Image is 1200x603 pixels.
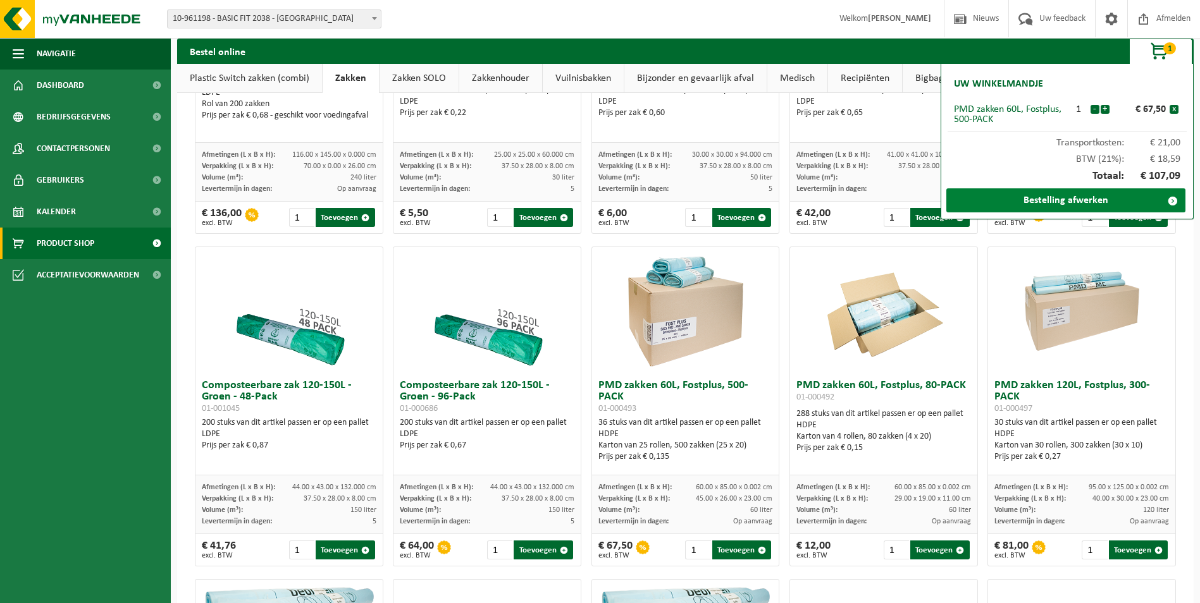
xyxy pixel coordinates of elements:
span: Volume (m³): [598,174,640,181]
span: Volume (m³): [598,506,640,514]
button: Toevoegen [1109,208,1168,227]
span: Verpakking (L x B x H): [796,162,868,170]
span: 37.50 x 28.00 x 8.00 cm [502,495,574,502]
div: € 136,00 [202,208,242,227]
div: BTW (21%): [948,148,1187,164]
span: Volume (m³): [796,174,838,181]
div: Prijs per zak € 0,22 [400,107,574,119]
div: Prijs per zak € 0,27 [994,451,1169,463]
div: € 12,00 [796,540,831,559]
span: 37.50 x 28.00 x 8.00 cm [502,162,574,170]
span: Volume (m³): [400,506,441,514]
h3: Composteerbare zak 120-150L - Groen - 48-Pack [202,380,376,414]
span: Verpakking (L x B x H): [202,495,273,502]
span: 10-961198 - BASIC FIT 2038 - BRUSSEL [167,9,381,28]
a: Bijzonder en gevaarlijk afval [624,64,767,93]
button: Toevoegen [910,208,969,227]
span: 44.00 x 43.00 x 132.000 cm [292,484,376,491]
span: 95.00 x 125.00 x 0.002 cm [1089,484,1169,491]
div: 18 stuks van dit artikel passen er op een pallet [202,76,376,121]
div: LDPE [598,96,773,107]
a: Vuilnisbakken [543,64,624,93]
a: Medisch [767,64,827,93]
span: excl. BTW [796,219,831,227]
a: Zakken [323,64,379,93]
span: Afmetingen (L x B x H): [994,484,1068,491]
div: Karton van 30 rollen, 300 zakken (30 x 10) [994,440,1169,451]
span: 37.50 x 28.00 x 8.00 cm [700,162,772,170]
span: 60 liter [750,506,772,514]
div: Prijs per zak € 0,60 [598,107,773,119]
button: Toevoegen [712,208,771,227]
span: Afmetingen (L x B x H): [598,484,672,491]
span: excl. BTW [994,219,1029,227]
span: 150 liter [350,506,376,514]
span: € 18,59 [1124,154,1181,164]
span: Verpakking (L x B x H): [400,162,471,170]
h2: Bestel online [177,39,258,63]
span: excl. BTW [598,219,629,227]
span: Bedrijfsgegevens [37,101,111,133]
div: LDPE [400,429,574,440]
input: 1 [487,208,512,227]
div: Prijs per zak € 0,67 [400,440,574,451]
span: Verpakking (L x B x H): [400,495,471,502]
span: Volume (m³): [400,174,441,181]
span: Verpakking (L x B x H): [202,162,273,170]
div: 36 stuks van dit artikel passen er op een pallet [598,417,773,463]
span: 29.00 x 19.00 x 11.00 cm [894,495,971,502]
span: 25.00 x 25.00 x 60.000 cm [494,151,574,159]
span: 116.00 x 145.00 x 0.000 cm [292,151,376,159]
div: Prijs per zak € 0,65 [796,107,971,119]
span: Dashboard [37,70,84,101]
button: Toevoegen [1109,540,1168,559]
span: 45.00 x 26.00 x 23.00 cm [696,495,772,502]
div: 300 stuks van dit artikel passen er op een pallet [796,85,971,119]
span: Op aanvraag [1130,518,1169,525]
span: Product Shop [37,228,94,259]
span: Volume (m³): [994,506,1036,514]
a: Zakken SOLO [380,64,459,93]
img: 01-000493 [622,247,748,374]
img: 01-000492 [820,247,947,374]
span: Op aanvraag [733,518,772,525]
input: 1 [1082,540,1107,559]
div: € 5,50 [400,208,431,227]
span: 10-961198 - BASIC FIT 2038 - BRUSSEL [168,10,381,28]
button: x [1170,105,1178,114]
span: Afmetingen (L x B x H): [400,484,473,491]
button: Toevoegen [514,208,572,227]
a: Bigbags [903,64,960,93]
span: 60.00 x 85.00 x 0.002 cm [894,484,971,491]
div: Prijs per zak € 0,68 - geschikt voor voedingafval [202,110,376,121]
span: 44.00 x 43.00 x 132.000 cm [490,484,574,491]
span: Acceptatievoorwaarden [37,259,139,291]
div: Karton van 4 rollen, 80 zakken (4 x 20) [796,431,971,442]
span: 50 liter [750,174,772,181]
span: Kalender [37,196,76,228]
div: 200 stuks van dit artikel passen er op een pallet [598,85,773,119]
h2: Uw winkelmandje [948,70,1049,98]
div: 1 [1067,104,1090,114]
div: Totaal: [948,164,1187,188]
span: Afmetingen (L x B x H): [598,151,672,159]
span: excl. BTW [598,552,633,559]
a: Recipiënten [828,64,902,93]
input: 1 [685,208,710,227]
span: 37.50 x 28.00 x 8.00 cm [304,495,376,502]
span: 01-000493 [598,404,636,413]
button: Toevoegen [910,540,969,559]
span: Op aanvraag [932,518,971,525]
span: 5 [571,185,574,193]
img: 01-000497 [1018,247,1145,374]
span: 01-000497 [994,404,1032,413]
button: Toevoegen [316,208,374,227]
div: € 67,50 [1113,104,1170,114]
span: Navigatie [37,38,76,70]
button: + [1101,105,1110,114]
h3: PMD zakken 60L, Fostplus, 500-PACK [598,380,773,414]
span: Gebruikers [37,164,84,196]
div: € 64,00 [400,540,434,559]
div: € 6,00 [598,208,629,227]
div: € 41,76 [202,540,236,559]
